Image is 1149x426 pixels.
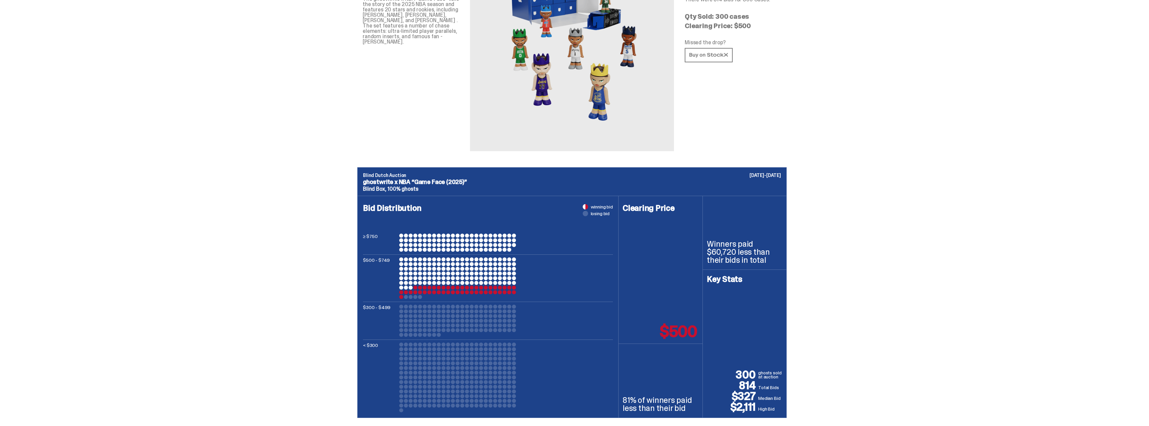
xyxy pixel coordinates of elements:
[623,396,698,412] p: 81% of winners paid less than their bid
[758,371,782,380] p: ghosts sold at auction
[749,173,781,178] p: [DATE]-[DATE]
[685,13,781,20] p: Qty Sold: 300 cases
[707,369,758,380] p: 300
[758,395,782,402] p: Median Bid
[685,22,781,29] p: Clearing Price: $500
[591,204,613,209] span: winning bid
[363,305,397,337] p: $300 - $499
[363,234,397,252] p: ≥ $750
[758,384,782,391] p: Total Bids
[363,343,397,412] p: < $300
[363,185,386,192] span: Blind Box,
[363,257,397,299] p: $500 - $749
[363,179,781,185] p: ghostwrite x NBA “Game Face (2025)”
[363,204,613,234] h4: Bid Distribution
[363,173,781,178] p: Blind Dutch Auction
[660,323,697,340] p: $500
[387,185,418,192] span: 100% ghosts
[707,380,758,391] p: 814
[707,402,758,412] p: $2,111
[707,275,782,283] h4: Key Stats
[623,204,698,212] h4: Clearing Price
[707,391,758,402] p: $327
[685,40,781,45] p: Missed the drop?
[758,406,782,412] p: High Bid
[707,240,782,264] p: Winners paid $60,720 less than their bids in total
[591,211,610,216] span: losing bid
